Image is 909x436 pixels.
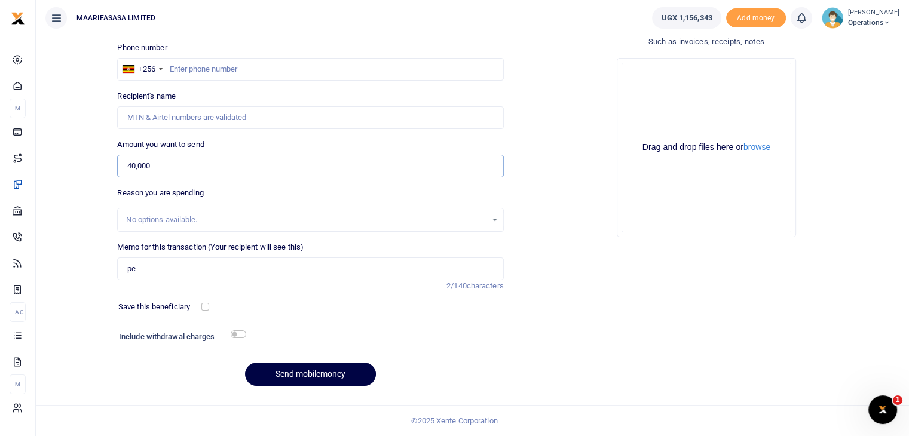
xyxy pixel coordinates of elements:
[726,8,786,28] li: Toup your wallet
[868,395,897,424] iframe: Intercom live chat
[72,13,160,23] span: MAARIFASASA LIMITED
[848,17,899,28] span: Operations
[726,13,786,22] a: Add money
[822,7,843,29] img: profile-user
[118,59,166,80] div: Uganda: +256
[652,7,721,29] a: UGX 1,156,343
[11,13,25,22] a: logo-small logo-large logo-large
[11,11,25,26] img: logo-small
[661,12,712,24] span: UGX 1,156,343
[10,302,26,322] li: Ac
[822,7,899,29] a: profile-user [PERSON_NAME] Operations
[10,99,26,118] li: M
[848,8,899,18] small: [PERSON_NAME]
[647,7,726,29] li: Wallet ballance
[138,63,155,75] div: +256
[726,8,786,28] span: Add money
[893,395,902,405] span: 1
[126,214,486,226] div: No options available.
[10,374,26,394] li: M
